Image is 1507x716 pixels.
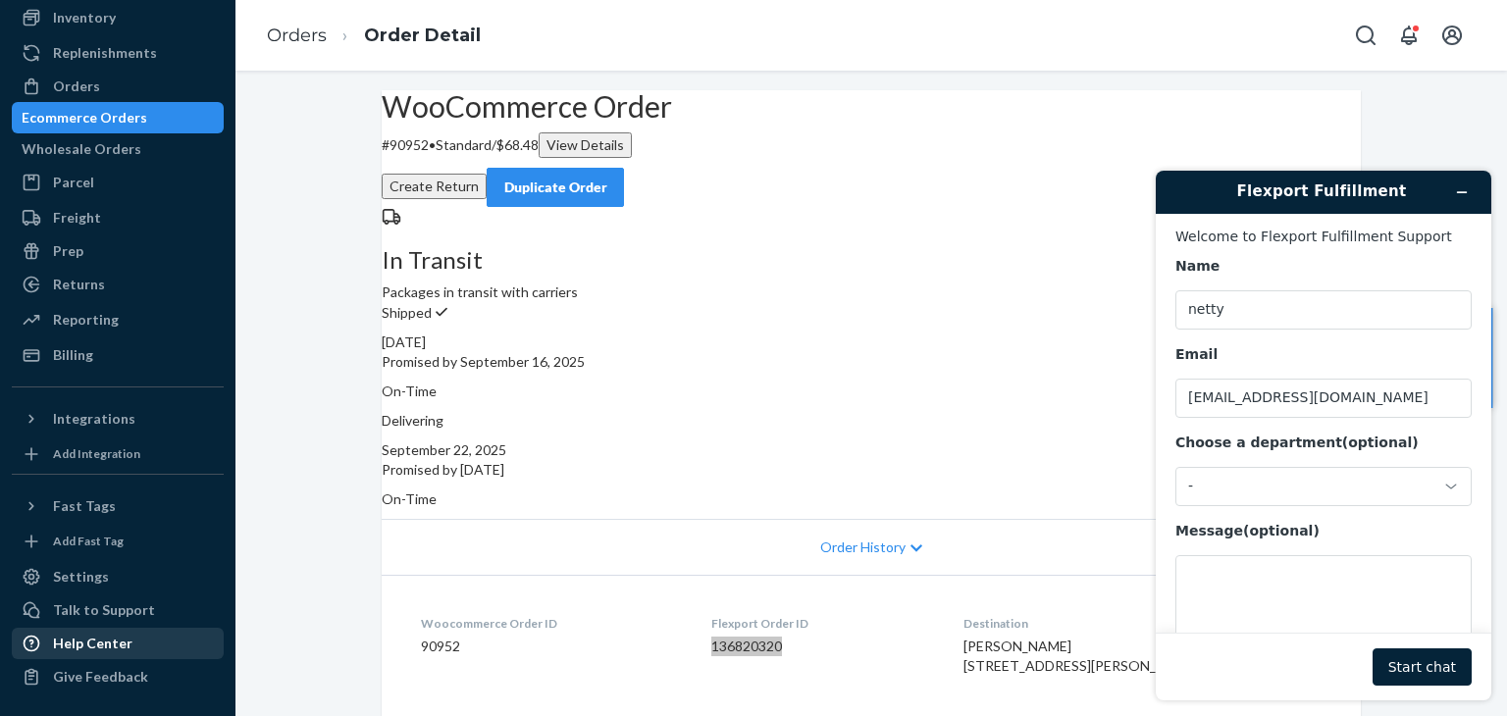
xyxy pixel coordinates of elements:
div: Add Fast Tag [53,533,124,549]
dt: Destination [963,615,1322,632]
dt: Flexport Order ID [711,615,931,632]
div: Packages in transit with carriers [382,247,1361,302]
div: [DATE] [382,332,1361,352]
button: Talk to Support [12,594,224,626]
div: Reporting [53,310,119,330]
h2: WooCommerce Order [382,90,1361,123]
button: Open notifications [1389,16,1429,55]
a: Order Detail [364,25,481,46]
div: September 22, 2025 [382,440,1361,460]
p: # 90952 / $68.48 [382,132,1361,158]
button: Create Return [382,174,487,199]
div: Replenishments [53,43,157,63]
div: Wholesale Orders [22,139,141,159]
p: On-Time [382,382,1361,401]
div: Ecommerce Orders [22,108,147,128]
div: Settings [53,567,109,587]
a: Replenishments [12,37,224,69]
div: Freight [53,208,101,228]
div: Give Feedback [53,667,148,687]
a: Help Center [12,628,224,659]
div: Inventory [53,8,116,27]
div: Prep [53,241,83,261]
p: Delivering [382,411,1361,431]
button: Duplicate Order [487,168,624,207]
a: Settings [12,561,224,592]
a: Add Fast Tag [12,530,224,553]
p: Promised by September 16, 2025 [382,352,1361,372]
div: Returns [53,275,105,294]
a: Add Integration [12,442,224,466]
a: Orders [267,25,327,46]
button: Give Feedback [12,661,224,692]
span: Chat [43,14,83,31]
div: Parcel [53,173,94,192]
a: Reporting [12,304,224,335]
span: [PERSON_NAME] [STREET_ADDRESS][PERSON_NAME] [963,638,1199,674]
iframe: Find more information here [1140,155,1507,716]
a: Freight [12,202,224,233]
div: Integrations [53,409,135,429]
div: Fast Tags [53,496,116,516]
button: Open Search Box [1346,16,1385,55]
a: Prep [12,235,224,267]
div: Billing [53,345,93,365]
dd: 136820320 [711,637,931,656]
p: Shipped [382,302,1361,323]
a: Inventory [12,2,224,33]
h3: In Transit [382,247,1361,273]
p: On-Time [382,489,1361,509]
button: Open account menu [1432,16,1472,55]
button: Integrations [12,403,224,435]
div: View Details [546,135,624,155]
a: Billing [12,339,224,371]
a: Ecommerce Orders [12,102,224,133]
div: Duplicate Order [503,178,607,197]
button: Fast Tags [12,490,224,522]
div: Talk to Support [53,600,155,620]
div: Orders [53,77,100,96]
span: Standard [436,136,492,153]
div: Help Center [53,634,132,653]
dt: Woocommerce Order ID [421,615,680,632]
a: Orders [12,71,224,102]
dd: 90952 [421,637,680,656]
button: View Details [539,132,632,158]
a: Parcel [12,167,224,198]
div: Add Integration [53,445,140,462]
ol: breadcrumbs [251,7,496,65]
a: Returns [12,269,224,300]
p: Promised by [DATE] [382,460,1361,480]
a: Wholesale Orders [12,133,224,165]
span: • [429,136,436,153]
span: Order History [820,537,906,557]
